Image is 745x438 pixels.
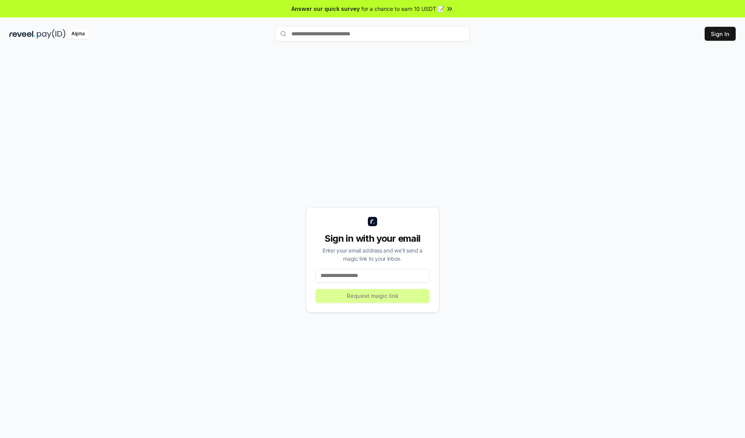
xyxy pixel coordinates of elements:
div: Sign in with your email [315,232,430,245]
span: Answer our quick survey [291,5,360,13]
span: for a chance to earn 10 USDT 📝 [361,5,444,13]
div: Enter your email address and we’ll send a magic link to your inbox. [315,246,430,263]
img: logo_small [368,217,377,226]
img: pay_id [37,29,66,39]
button: Sign In [705,27,736,41]
img: reveel_dark [9,29,35,39]
div: Alpha [67,29,89,39]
